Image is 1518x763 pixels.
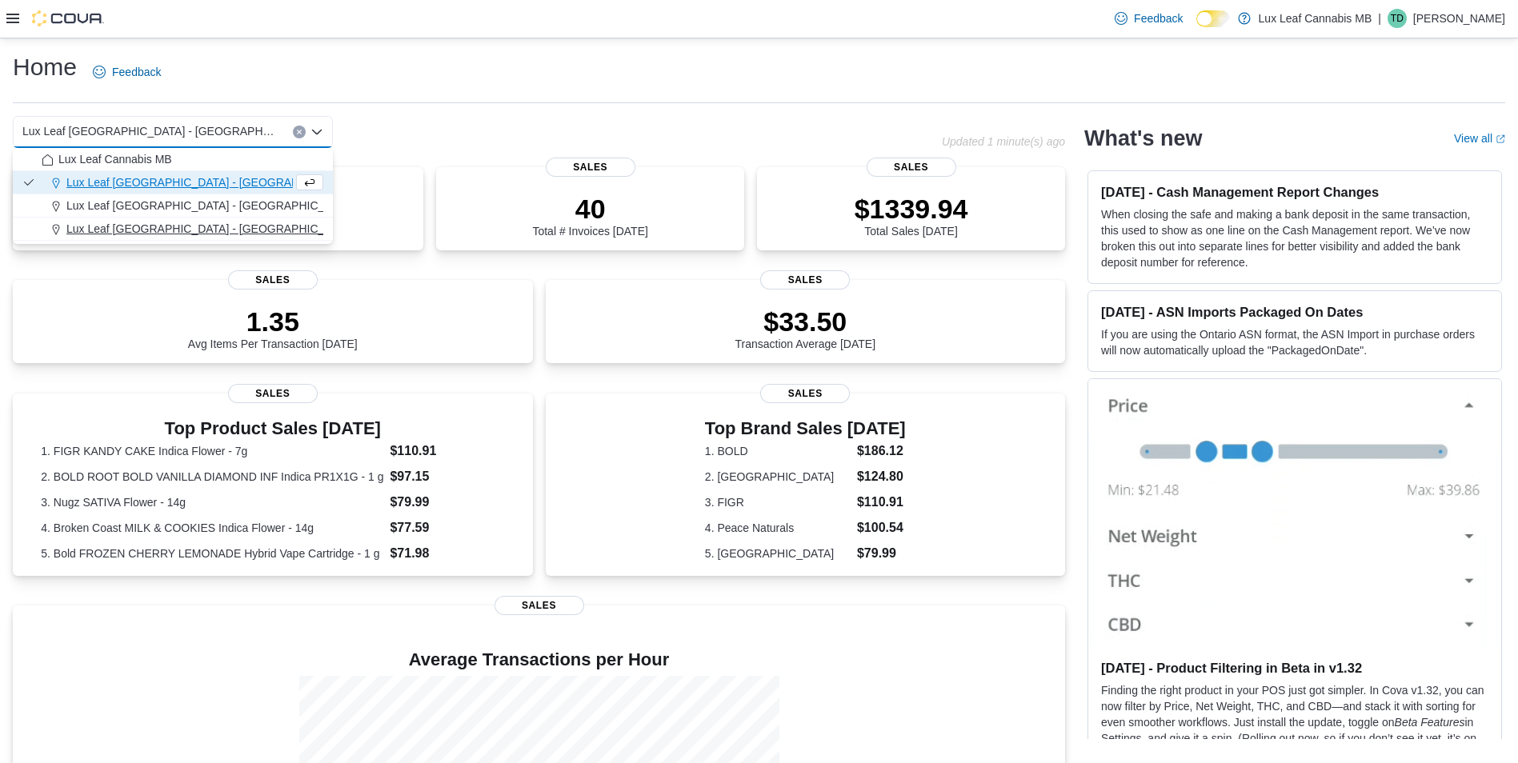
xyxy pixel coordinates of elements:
span: Sales [495,596,584,615]
div: Total # Invoices [DATE] [532,193,647,238]
input: Dark Mode [1196,10,1230,27]
a: View allExternal link [1454,132,1505,145]
dt: 5. Bold FROZEN CHERRY LEMONADE Hybrid Vape Cartridge - 1 g [41,545,383,561]
button: Lux Leaf Cannabis MB [13,148,333,171]
dt: 5. [GEOGRAPHIC_DATA] [705,545,851,561]
span: Lux Leaf [GEOGRAPHIC_DATA] - [GEOGRAPHIC_DATA][PERSON_NAME] [66,221,448,237]
h1: Home [13,51,77,83]
dd: $124.80 [857,467,906,486]
dt: 3. FIGR [705,494,851,510]
dt: 1. BOLD [705,443,851,459]
p: Finding the right product in your POS just got simpler. In Cova v1.32, you can now filter by Pric... [1101,682,1488,762]
button: Lux Leaf [GEOGRAPHIC_DATA] - [GEOGRAPHIC_DATA] [13,171,333,194]
dt: 2. [GEOGRAPHIC_DATA] [705,469,851,485]
span: Lux Leaf Cannabis MB [58,151,172,167]
p: $1339.94 [855,193,968,225]
dt: 3. Nugz SATIVA Flower - 14g [41,494,383,510]
h3: Top Product Sales [DATE] [41,419,504,438]
dd: $71.98 [390,544,504,563]
div: Avg Items Per Transaction [DATE] [188,306,358,350]
p: When closing the safe and making a bank deposit in the same transaction, this used to show as one... [1101,206,1488,270]
dd: $79.99 [390,493,504,512]
span: Sales [760,270,850,290]
dt: 4. Peace Naturals [705,520,851,536]
div: Choose from the following options [13,148,333,241]
span: Lux Leaf [GEOGRAPHIC_DATA] - [GEOGRAPHIC_DATA] [66,198,356,214]
h4: Average Transactions per Hour [26,650,1052,669]
dd: $100.54 [857,518,906,537]
span: Sales [228,270,318,290]
p: [PERSON_NAME] [1413,9,1505,28]
div: Total Sales [DATE] [855,193,968,238]
dd: $79.99 [857,544,906,563]
dd: $186.12 [857,441,906,461]
dt: 1. FIGR KANDY CAKE Indica Flower - 7g [41,443,383,459]
p: If you are using the Ontario ASN format, the ASN Import in purchase orders will now automatically... [1101,326,1488,358]
p: Lux Leaf Cannabis MB [1259,9,1372,28]
span: Lux Leaf [GEOGRAPHIC_DATA] - [GEOGRAPHIC_DATA] [22,122,277,141]
h3: [DATE] - ASN Imports Packaged On Dates [1101,304,1488,320]
dt: 2. BOLD ROOT BOLD VANILLA DIAMOND INF Indica PR1X1G - 1 g [41,469,383,485]
div: Transaction Average [DATE] [735,306,875,350]
span: Sales [760,384,850,403]
span: Sales [546,158,635,177]
dd: $110.91 [857,493,906,512]
button: Lux Leaf [GEOGRAPHIC_DATA] - [GEOGRAPHIC_DATA][PERSON_NAME] [13,218,333,241]
span: Feedback [112,64,161,80]
h3: [DATE] - Product Filtering in Beta in v1.32 [1101,660,1488,676]
span: Feedback [1134,10,1183,26]
h3: [DATE] - Cash Management Report Changes [1101,184,1488,200]
a: Feedback [86,56,167,88]
span: Sales [228,384,318,403]
p: 40 [532,193,647,225]
button: Clear input [293,126,306,138]
dd: $77.59 [390,518,504,537]
h2: What's new [1084,126,1202,151]
span: TD [1391,9,1404,28]
h3: Top Brand Sales [DATE] [705,419,906,438]
p: Updated 1 minute(s) ago [942,135,1065,148]
p: | [1378,9,1381,28]
span: Lux Leaf [GEOGRAPHIC_DATA] - [GEOGRAPHIC_DATA] [66,174,356,190]
svg: External link [1496,134,1505,144]
p: 1.35 [188,306,358,338]
div: Theo Dorge [1388,9,1407,28]
p: $33.50 [735,306,875,338]
em: Beta Features [1395,716,1465,729]
button: Close list of options [310,126,323,138]
dd: $110.91 [390,441,504,461]
dt: 4. Broken Coast MILK & COOKIES Indica Flower - 14g [41,520,383,536]
span: Sales [867,158,956,177]
a: Feedback [1108,2,1189,34]
dd: $97.15 [390,467,504,486]
span: Dark Mode [1196,27,1197,28]
button: Lux Leaf [GEOGRAPHIC_DATA] - [GEOGRAPHIC_DATA] [13,194,333,218]
img: Cova [32,10,104,26]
